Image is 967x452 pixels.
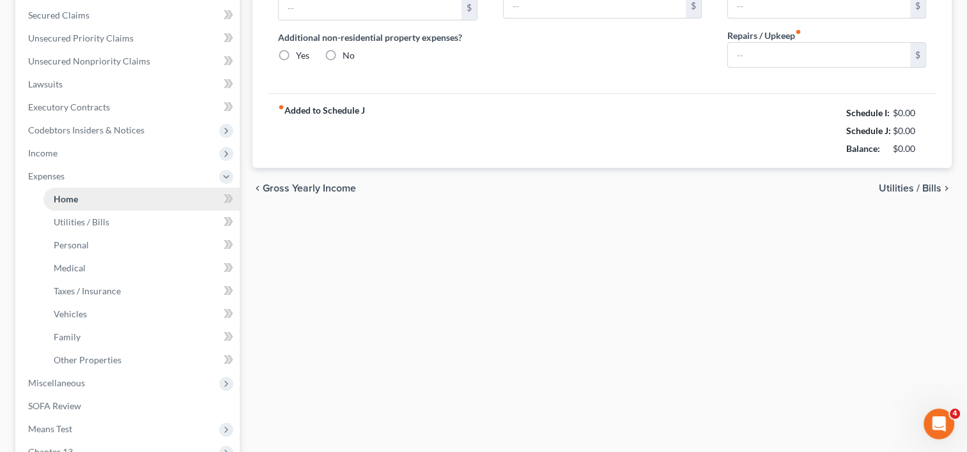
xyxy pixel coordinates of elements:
[28,56,150,66] span: Unsecured Nonpriority Claims
[54,331,81,342] span: Family
[54,239,89,250] span: Personal
[43,211,240,234] a: Utilities / Bills
[43,349,240,372] a: Other Properties
[43,234,240,257] a: Personal
[18,27,240,50] a: Unsecured Priority Claims
[28,79,63,89] span: Lawsuits
[795,29,801,35] i: fiber_manual_record
[263,183,356,193] span: Gross Yearly Income
[18,96,240,119] a: Executory Contracts
[252,183,263,193] i: chevron_left
[43,326,240,349] a: Family
[846,125,891,136] strong: Schedule J:
[28,400,81,411] span: SOFA Review
[846,143,880,154] strong: Balance:
[727,29,801,42] label: Repairs / Upkeep
[278,31,477,44] label: Additional non-residential property expenses?
[910,43,925,67] div: $
[846,107,890,118] strong: Schedule I:
[893,107,927,119] div: $0.00
[950,409,960,419] span: 4
[28,147,58,158] span: Income
[18,4,240,27] a: Secured Claims
[893,142,927,155] div: $0.00
[43,303,240,326] a: Vehicles
[18,50,240,73] a: Unsecured Nonpriority Claims
[18,73,240,96] a: Lawsuits
[728,43,910,67] input: --
[924,409,954,439] iframe: Intercom live chat
[43,188,240,211] a: Home
[278,104,365,158] strong: Added to Schedule J
[28,377,85,388] span: Miscellaneous
[54,308,87,319] span: Vehicles
[28,423,72,434] span: Means Test
[18,395,240,418] a: SOFA Review
[54,216,109,227] span: Utilities / Bills
[54,354,121,365] span: Other Properties
[296,49,309,62] label: Yes
[54,285,121,296] span: Taxes / Insurance
[893,124,927,137] div: $0.00
[879,183,941,193] span: Utilities / Bills
[28,102,110,112] span: Executory Contracts
[43,280,240,303] a: Taxes / Insurance
[28,10,89,20] span: Secured Claims
[343,49,355,62] label: No
[54,193,78,204] span: Home
[28,33,134,43] span: Unsecured Priority Claims
[43,257,240,280] a: Medical
[28,124,144,135] span: Codebtors Insiders & Notices
[941,183,952,193] i: chevron_right
[879,183,952,193] button: Utilities / Bills chevron_right
[28,170,65,181] span: Expenses
[54,262,86,273] span: Medical
[278,104,284,110] i: fiber_manual_record
[252,183,356,193] button: chevron_left Gross Yearly Income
